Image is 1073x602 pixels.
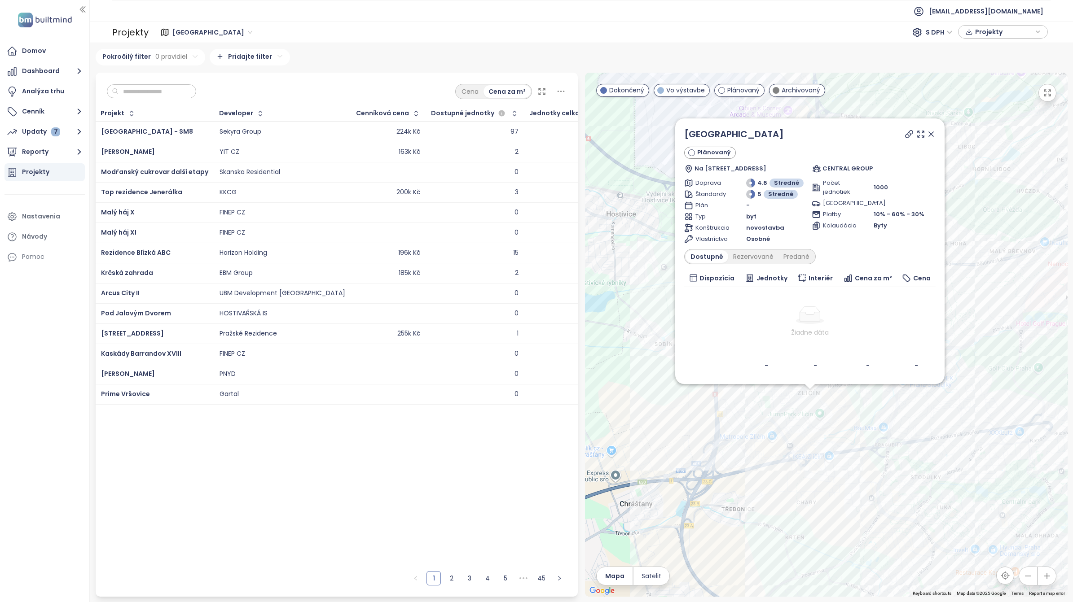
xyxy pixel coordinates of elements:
b: - [814,361,817,370]
button: Cenník [4,103,85,121]
li: 2 [444,571,459,585]
img: logo [15,11,75,29]
span: Štandardy [695,190,726,199]
span: 4.6 [757,179,767,188]
div: Horizon Holding [220,249,267,257]
div: Rezervované [728,250,778,263]
li: Nasledujúca strana [552,571,567,585]
a: Malý háj X [101,208,135,217]
div: 200k Kč [396,188,420,196]
span: Byty [874,221,887,230]
a: [PERSON_NAME] [101,147,155,156]
div: Pokročilý filter [96,49,205,65]
a: 1 [427,571,440,585]
span: byt [746,212,756,221]
a: Modřanský cukrovar další etapy [101,167,208,176]
div: Developer [219,110,253,116]
div: Jednotky celkom [529,110,586,116]
div: FINEP CZ [220,350,245,358]
a: Analýza trhu [4,83,85,100]
div: Pridajte filter [210,49,290,65]
span: Map data ©2025 Google [957,591,1006,596]
div: Skanska Residential [220,168,280,176]
span: Arcus City II [101,288,140,297]
div: 196k Kč [398,249,420,257]
span: Dostupné jednotky [431,110,494,116]
span: Dispozícia [700,273,735,283]
span: - [874,199,877,207]
a: Report a map error [1029,591,1065,596]
div: 0 [515,390,519,398]
span: Vo výstavbe [666,85,705,95]
button: Dashboard [4,62,85,80]
a: Projekty [4,163,85,181]
span: Projekty [975,25,1033,39]
span: right [557,576,562,581]
div: 163k Kč [399,148,420,156]
a: [PERSON_NAME] [101,369,155,378]
span: Počet jednotiek [823,179,854,196]
span: left [413,576,418,581]
span: 5 [757,190,761,199]
span: 0 pravidiel [155,52,187,61]
div: 15 [513,249,519,257]
span: CENTRAL GROUP [822,164,873,173]
span: Osobné [746,235,770,244]
div: Dostupné jednotky [431,108,507,119]
div: 255k Kč [397,330,420,338]
div: Cena za m² [484,85,531,98]
b: - [866,361,870,370]
button: left [409,571,423,585]
div: Pomoc [22,251,44,262]
span: 1000 [874,183,888,192]
a: Krčská zahrada [101,268,153,277]
div: Nastavenia [22,211,60,222]
a: Pod Jalovým Dvorem [101,309,171,318]
a: [STREET_ADDRESS] [101,329,164,338]
span: Top rezidence Jenerálka [101,188,182,196]
div: 185k Kč [399,269,420,277]
button: Mapa [597,567,633,585]
div: 0 [515,310,519,318]
div: 2 [515,269,519,277]
a: Rezidence Blízká ABC [101,248,171,257]
span: Prime Vršovice [101,389,150,398]
div: Sekyra Group [220,128,261,136]
div: 0 [515,370,519,378]
span: ••• [516,571,531,585]
div: 7 [51,127,60,136]
div: Projekt [101,110,124,116]
div: Gartal [220,390,239,398]
div: Projekty [112,23,149,41]
span: - [746,201,750,210]
div: 2 [515,148,519,156]
div: 0 [515,229,519,237]
button: Updaty 7 [4,123,85,141]
div: Cenníková cena [356,110,409,116]
span: Plánovaný [727,85,760,95]
li: 4 [480,571,495,585]
button: Reporty [4,143,85,161]
a: Terms (opens in new tab) [1011,591,1024,596]
div: PNYD [220,370,236,378]
div: Domov [22,45,46,57]
span: Satelit [642,571,661,581]
img: Google [587,585,617,597]
div: 1 [517,330,519,338]
b: - [915,361,919,370]
div: 0 [515,289,519,297]
button: Satelit [633,567,669,585]
a: Návody [4,228,85,246]
a: Domov [4,42,85,60]
b: - [765,361,768,370]
button: Keyboard shortcuts [913,590,951,597]
span: Doprava [695,179,726,188]
button: right [552,571,567,585]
